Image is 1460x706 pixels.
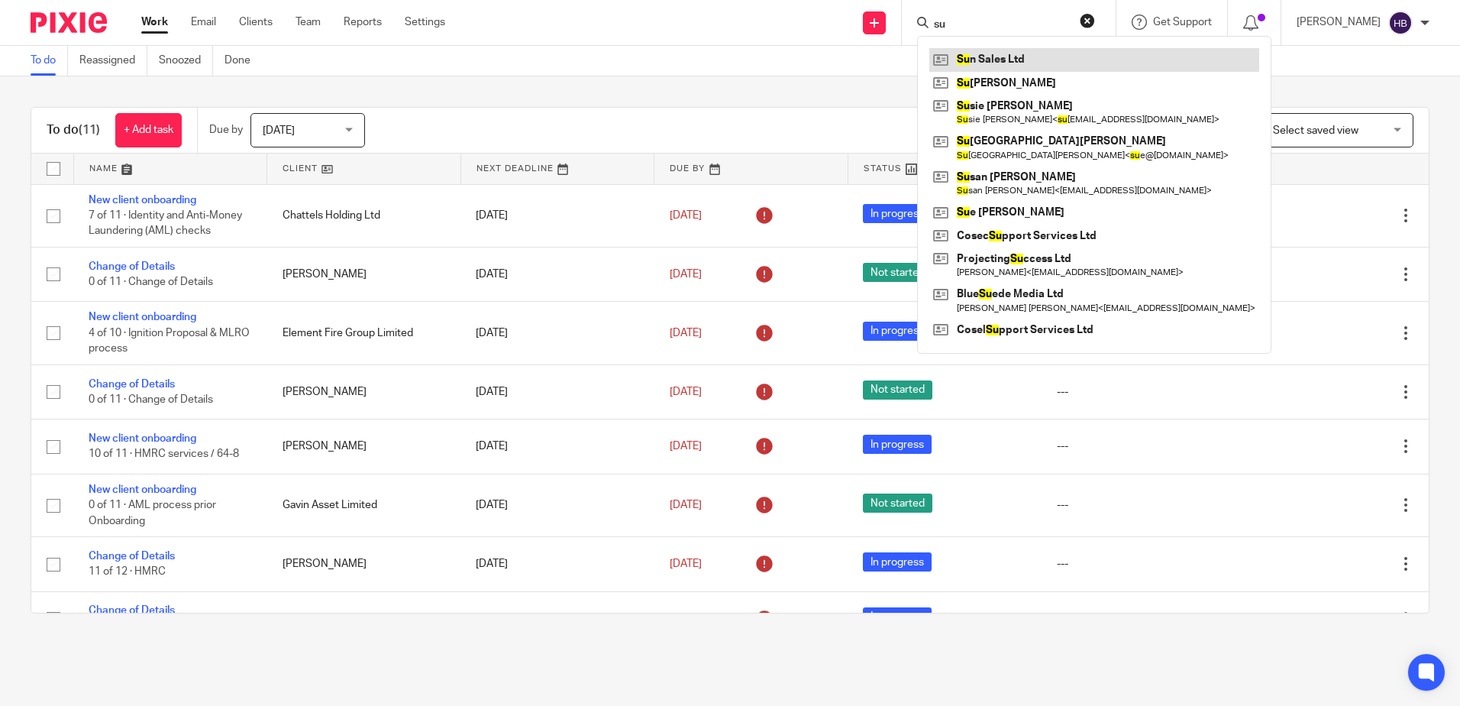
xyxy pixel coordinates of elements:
td: Element Fire Group Limited [267,302,461,364]
td: [DATE] [460,364,654,419]
td: [PERSON_NAME] [267,364,461,419]
td: [DATE] [460,474,654,536]
span: Not started [863,494,932,513]
img: Pixie [31,12,107,33]
span: [DATE] [670,441,702,452]
a: Change of Details [89,379,175,390]
button: Clear [1080,13,1095,28]
a: Change of Details [89,261,175,272]
span: Get Support [1153,17,1212,28]
p: Due by [209,122,243,138]
div: --- [1057,439,1220,454]
a: Reports [344,15,382,30]
div: --- [1057,556,1220,572]
td: [DATE] [460,247,654,301]
td: [PERSON_NAME] [267,537,461,591]
span: [DATE] [670,210,702,221]
a: New client onboarding [89,312,196,322]
div: --- [1057,611,1220,627]
a: New client onboarding [89,195,196,206]
td: [DATE] [460,591,654,646]
span: 0 of 11 · AML process prior Onboarding [89,500,216,526]
span: In progress [863,435,932,454]
td: Gavin Asset Limited [267,474,461,536]
td: [DATE] [460,302,654,364]
span: 0 of 11 · Change of Details [89,394,213,405]
span: (11) [79,124,100,136]
span: 0 of 11 · Change of Details [89,277,213,287]
span: Not started [863,263,932,282]
a: Team [296,15,321,30]
td: [PERSON_NAME] [267,591,461,646]
a: Change of Details [89,551,175,562]
a: Change of Details [89,605,175,616]
a: New client onboarding [89,433,196,444]
td: [PERSON_NAME] [267,419,461,474]
a: Email [191,15,216,30]
span: [DATE] [263,125,295,136]
span: 10 of 11 · HMRC services / 64-8 [89,449,239,460]
span: 7 of 11 · Identity and Anti-Money Laundering (AML) checks [89,210,242,237]
a: Clients [239,15,273,30]
span: [DATE] [670,559,702,569]
span: In progress [863,552,932,572]
span: 11 of 12 · HMRC [89,567,166,578]
p: [PERSON_NAME] [1297,15,1381,30]
span: In progress [863,204,932,223]
td: [DATE] [460,419,654,474]
a: To do [31,46,68,76]
img: svg%3E [1388,11,1413,35]
span: Not started [863,381,932,400]
span: [DATE] [670,269,702,280]
span: [DATE] [670,328,702,338]
a: Snoozed [159,46,213,76]
td: [PERSON_NAME] [267,247,461,301]
a: Work [141,15,168,30]
div: --- [1057,497,1220,513]
a: Reassigned [79,46,147,76]
a: Settings [405,15,445,30]
td: Chattels Holding Ltd [267,184,461,247]
span: In progress [863,607,932,627]
span: Select saved view [1273,125,1358,136]
span: [DATE] [670,387,702,397]
a: New client onboarding [89,484,196,495]
h1: To do [47,122,100,138]
td: [DATE] [460,537,654,591]
td: [DATE] [460,184,654,247]
div: --- [1057,384,1220,400]
span: [DATE] [670,500,702,510]
a: + Add task [115,113,182,147]
input: Search [932,18,1070,32]
span: In progress [863,322,932,341]
a: Done [224,46,262,76]
span: 4 of 10 · Ignition Proposal & MLRO process [89,328,250,355]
